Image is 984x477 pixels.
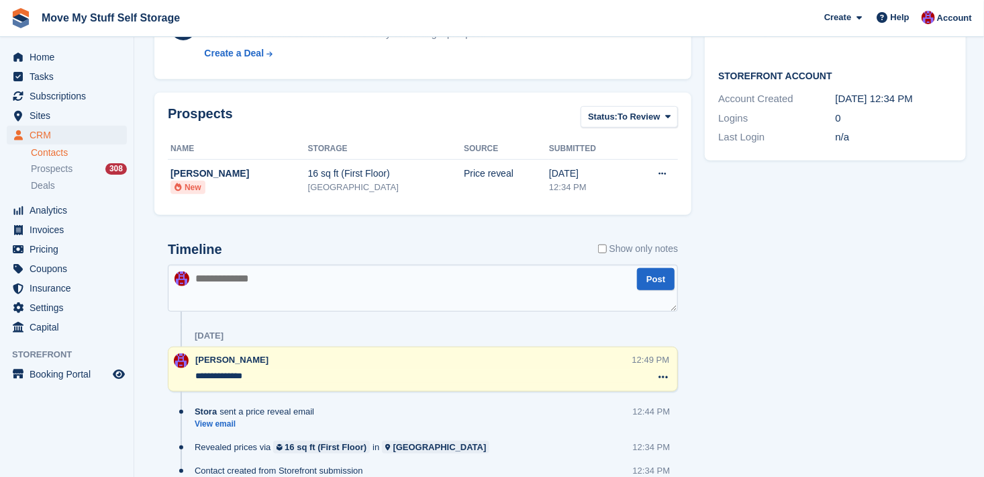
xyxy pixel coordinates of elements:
[174,353,189,368] img: Carrie Machin
[308,181,464,194] div: [GEOGRAPHIC_DATA]
[598,242,679,256] label: Show only notes
[718,130,835,145] div: Last Login
[824,11,851,24] span: Create
[7,259,127,278] a: menu
[549,138,630,160] th: Submitted
[195,419,321,430] a: View email
[195,355,268,365] span: [PERSON_NAME]
[718,91,835,107] div: Account Created
[588,110,618,124] span: Status:
[7,318,127,337] a: menu
[7,126,127,144] a: menu
[308,138,464,160] th: Storage
[464,138,549,160] th: Source
[632,353,670,366] div: 12:49 PM
[195,405,217,418] span: Stora
[464,167,549,181] div: Price reveal
[581,106,678,128] button: Status: To Review
[549,181,630,194] div: 12:34 PM
[168,242,222,257] h2: Timeline
[31,163,72,175] span: Prospects
[30,365,110,384] span: Booking Portal
[937,11,972,25] span: Account
[891,11,909,24] span: Help
[836,91,952,107] div: [DATE] 12:34 PM
[30,67,110,86] span: Tasks
[111,366,127,382] a: Preview store
[30,48,110,67] span: Home
[31,179,55,192] span: Deals
[30,126,110,144] span: CRM
[7,106,127,125] a: menu
[7,279,127,298] a: menu
[30,87,110,105] span: Subscriptions
[195,464,370,477] div: Contact created from Storefront submission
[718,111,835,126] div: Logins
[7,67,127,86] a: menu
[105,163,127,175] div: 308
[30,298,110,317] span: Settings
[195,405,321,418] div: sent a price reveal email
[30,220,110,239] span: Invoices
[633,441,671,453] div: 12:34 PM
[7,87,127,105] a: menu
[195,331,224,341] div: [DATE]
[30,106,110,125] span: Sites
[11,8,31,28] img: stora-icon-8386f47178a22dfd0bd8f6a31ec36ba5ce8667c1dd55bd0f319d3a0aa187defe.svg
[30,240,110,259] span: Pricing
[12,348,134,361] span: Storefront
[836,111,952,126] div: 0
[285,441,366,453] div: 16 sq ft (First Floor)
[31,162,127,176] a: Prospects 308
[31,179,127,193] a: Deals
[549,167,630,181] div: [DATE]
[836,130,952,145] div: n/a
[168,106,233,131] h2: Prospects
[175,271,189,286] img: Carrie Machin
[633,464,671,477] div: 12:34 PM
[7,240,127,259] a: menu
[7,365,127,384] a: menu
[30,279,110,298] span: Insurance
[7,201,127,220] a: menu
[273,441,370,453] a: 16 sq ft (First Floor)
[195,441,496,453] div: Revealed prices via in
[204,46,264,60] div: Create a Deal
[598,242,607,256] input: Show only notes
[170,181,205,194] li: New
[36,7,185,29] a: Move My Stuff Self Storage
[637,268,675,290] button: Post
[7,220,127,239] a: menu
[922,11,935,24] img: Carrie Machin
[7,48,127,67] a: menu
[204,46,485,60] a: Create a Deal
[382,441,489,453] a: [GEOGRAPHIC_DATA]
[7,298,127,317] a: menu
[633,405,671,418] div: 12:44 PM
[393,441,487,453] div: [GEOGRAPHIC_DATA]
[30,259,110,278] span: Coupons
[170,167,308,181] div: [PERSON_NAME]
[168,138,308,160] th: Name
[308,167,464,181] div: 16 sq ft (First Floor)
[30,318,110,337] span: Capital
[718,69,952,82] h2: Storefront Account
[618,110,660,124] span: To Review
[31,146,127,159] a: Contacts
[30,201,110,220] span: Analytics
